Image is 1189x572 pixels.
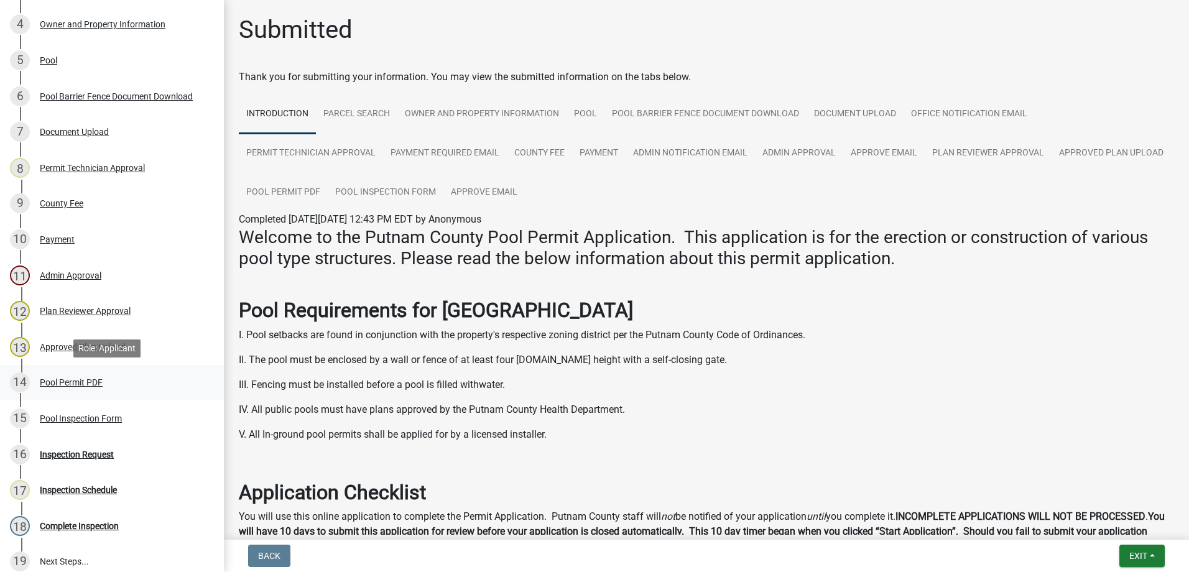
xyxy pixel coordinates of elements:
[895,510,1145,522] strong: INCOMPLETE APPLICATIONS WILL NOT BE PROCESSED
[40,486,117,494] div: Inspection Schedule
[40,92,193,101] div: Pool Barrier Fence Document Download
[626,134,755,173] a: Admin Notification Email
[10,86,30,106] div: 6
[258,551,280,561] span: Back
[239,328,1174,343] p: I. Pool setbacks are found in conjunction with the property's respective zoning district per the ...
[10,14,30,34] div: 4
[239,95,316,134] a: Introduction
[10,265,30,285] div: 11
[10,50,30,70] div: 5
[10,551,30,571] div: 19
[239,402,1174,417] p: IV. All public pools must have plans approved by the Putnam County Health Department.
[397,95,567,134] a: Owner and Property Information
[10,480,30,500] div: 17
[567,95,604,134] a: Pool
[239,227,1174,269] h3: Welcome to the Putnam County Pool Permit Application. This application is for the erection or con...
[10,301,30,321] div: 12
[661,510,675,522] i: not
[925,134,1052,173] a: Plan Reviewer Approval
[73,339,141,357] div: Role: Applicant
[239,134,383,173] a: Permit Technician Approval
[1129,551,1147,561] span: Exit
[239,298,633,322] strong: Pool Requirements for [GEOGRAPHIC_DATA]
[239,173,328,213] a: Pool Permit PDF
[248,545,290,567] button: Back
[10,408,30,428] div: 15
[10,372,30,392] div: 14
[239,510,1165,552] strong: You will have 10 days to submit this application for review before your application is closed aut...
[10,445,30,464] div: 16
[316,95,397,134] a: Parcel search
[40,199,83,208] div: County Fee
[40,378,103,387] div: Pool Permit PDF
[40,343,126,351] div: Approved Plan Upload
[1119,545,1165,567] button: Exit
[40,56,57,65] div: Pool
[239,427,1174,442] p: V. All In-ground pool permits shall be applied for by a licensed installer.
[40,235,75,244] div: Payment
[40,450,114,459] div: Inspection Request
[40,414,122,423] div: Pool Inspection Form
[904,95,1035,134] a: Office Notification Email
[807,510,826,522] i: until
[807,95,904,134] a: Document Upload
[443,173,525,213] a: Approve Email
[40,127,109,136] div: Document Upload
[383,134,507,173] a: Payment Required Email
[604,95,807,134] a: Pool Barrier Fence Document Download
[328,173,443,213] a: Pool Inspection Form
[10,516,30,536] div: 18
[239,213,481,225] span: Completed [DATE][DATE] 12:43 PM EDT by Anonymous
[10,229,30,249] div: 10
[1052,134,1171,173] a: Approved Plan Upload
[239,481,426,504] strong: Application Checklist
[40,307,131,315] div: Plan Reviewer Approval
[239,15,353,45] h1: Submitted
[10,193,30,213] div: 9
[40,271,101,280] div: Admin Approval
[507,134,572,173] a: County Fee
[10,337,30,357] div: 13
[10,122,30,142] div: 7
[843,134,925,173] a: Approve Email
[10,158,30,178] div: 8
[239,377,1174,392] p: III. Fencing must be installed before a pool is filled withwater.
[239,70,1174,85] div: Thank you for submitting your information. You may view the submitted information on the tabs below.
[239,353,1174,367] p: II. The pool must be enclosed by a wall or fence of at least four [DOMAIN_NAME] height with a sel...
[755,134,843,173] a: Admin Approval
[239,509,1174,554] p: You will use this online application to complete the Permit Application. Putnam County staff will...
[40,522,119,530] div: Complete Inspection
[40,20,165,29] div: Owner and Property Information
[572,134,626,173] a: Payment
[40,164,145,172] div: Permit Technician Approval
